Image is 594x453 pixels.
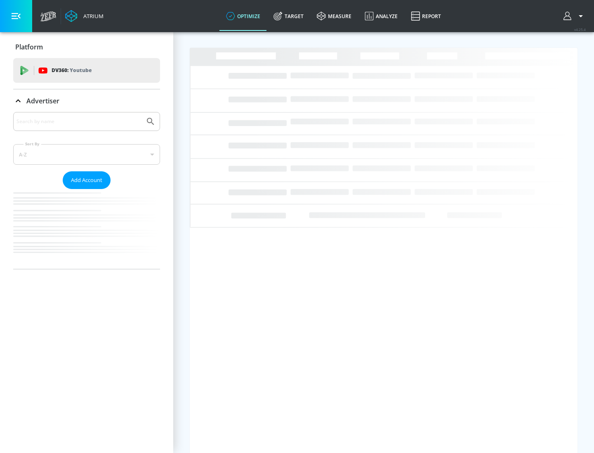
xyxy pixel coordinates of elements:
[13,35,160,58] div: Platform
[13,58,160,83] div: DV360: Youtube
[71,175,102,185] span: Add Account
[574,27,586,32] span: v 4.25.4
[52,66,92,75] p: DV360:
[404,1,448,31] a: Report
[13,144,160,165] div: A-Z
[63,171,111,189] button: Add Account
[219,1,267,31] a: optimize
[310,1,358,31] a: measure
[24,141,41,147] label: Sort By
[26,96,59,105] p: Advertiser
[80,12,104,20] div: Atrium
[15,42,43,51] p: Platform
[13,189,160,269] nav: list of Advertiser
[16,116,141,127] input: Search by name
[13,112,160,269] div: Advertiser
[13,89,160,112] div: Advertiser
[358,1,404,31] a: Analyze
[267,1,310,31] a: Target
[70,66,92,75] p: Youtube
[65,10,104,22] a: Atrium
